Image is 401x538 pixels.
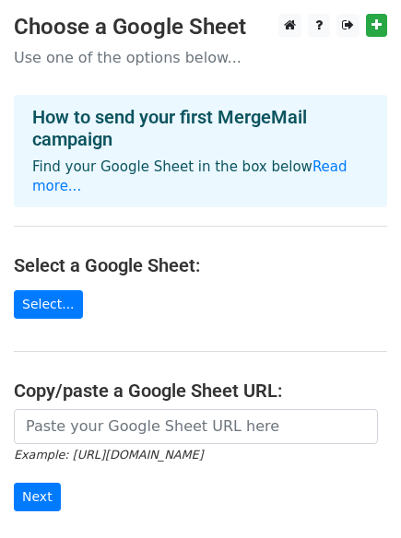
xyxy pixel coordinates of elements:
h4: How to send your first MergeMail campaign [32,106,369,150]
input: Paste your Google Sheet URL here [14,409,378,444]
input: Next [14,483,61,511]
h3: Choose a Google Sheet [14,14,387,41]
a: Select... [14,290,83,319]
a: Read more... [32,158,348,194]
p: Use one of the options below... [14,48,387,67]
h4: Copy/paste a Google Sheet URL: [14,380,387,402]
p: Find your Google Sheet in the box below [32,158,369,196]
small: Example: [URL][DOMAIN_NAME] [14,448,203,462]
h4: Select a Google Sheet: [14,254,387,276]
